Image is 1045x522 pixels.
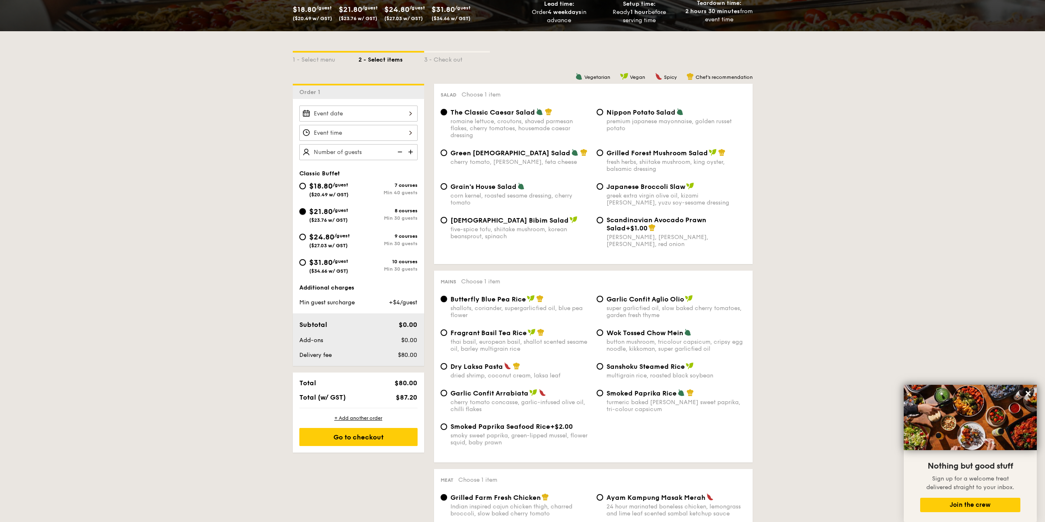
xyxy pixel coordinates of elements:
[333,207,348,213] span: /guest
[597,390,603,396] input: Smoked Paprika Riceturmeric baked [PERSON_NAME] sweet paprika, tri-colour capsicum
[450,503,590,517] div: Indian inspired cajun chicken thigh, charred broccoli, slow baked cherry tomato
[648,224,656,231] img: icon-chef-hat.a58ddaea.svg
[309,258,333,267] span: $31.80
[299,415,418,421] div: + Add another order
[580,149,588,156] img: icon-chef-hat.a58ddaea.svg
[309,182,333,191] span: $18.80
[395,379,417,387] span: $80.00
[597,329,603,336] input: Wok Tossed Chow Meinbutton mushroom, tricolour capsicum, cripsy egg noodle, kikkoman, super garli...
[606,372,746,379] div: multigrain rice, roasted black soybean
[597,217,603,223] input: Scandinavian Avocado Prawn Salad+$1.00[PERSON_NAME], [PERSON_NAME], [PERSON_NAME], red onion
[293,16,332,21] span: ($20.49 w/ GST)
[597,149,603,156] input: Grilled Forest Mushroom Saladfresh herbs, shiitake mushroom, king oyster, balsamic dressing
[450,159,590,166] div: cherry tomato, [PERSON_NAME], feta cheese
[517,182,525,190] img: icon-vegetarian.fe4039eb.svg
[904,385,1037,450] img: DSC07876-Edit02-Large.jpeg
[536,108,543,115] img: icon-vegetarian.fe4039eb.svg
[528,329,536,336] img: icon-vegan.f8ff3823.svg
[544,0,574,7] span: Lead time:
[299,125,418,141] input: Event time
[398,352,417,359] span: $80.00
[299,234,306,240] input: $24.80/guest($27.03 w/ GST)9 coursesMin 30 guests
[362,5,378,11] span: /guest
[299,393,346,401] span: Total (w/ GST)
[432,5,455,14] span: $31.80
[441,423,447,430] input: Smoked Paprika Seafood Rice+$2.00smoky sweet paprika, green-lipped mussel, flower squid, baby prawn
[450,149,570,157] span: Green [DEMOGRAPHIC_DATA] Salad
[630,74,645,80] span: Vegan
[570,216,578,223] img: icon-vegan.f8ff3823.svg
[450,108,535,116] span: The Classic Caesar Salad
[358,53,424,64] div: 2 - Select items
[358,259,418,264] div: 10 courses
[450,423,550,430] span: Smoked Paprika Seafood Rice
[548,9,581,16] strong: 4 weekdays
[309,243,348,248] span: ($27.03 w/ GST)
[462,91,501,98] span: Choose 1 item
[299,299,355,306] span: Min guest surcharge
[441,149,447,156] input: Green [DEMOGRAPHIC_DATA] Saladcherry tomato, [PERSON_NAME], feta cheese
[575,73,583,80] img: icon-vegetarian.fe4039eb.svg
[299,428,418,446] div: Go to checkout
[299,284,418,292] div: Additional charges
[358,266,418,272] div: Min 30 guests
[299,259,306,266] input: $31.80/guest($34.66 w/ GST)10 coursesMin 30 guests
[450,183,517,191] span: Grain's House Salad
[358,233,418,239] div: 9 courses
[358,190,418,195] div: Min 40 guests
[450,494,541,501] span: Grilled Farm Fresh Chicken
[597,363,603,370] input: Sanshoku Steamed Ricemultigrain rice, roasted black soybean
[441,390,447,396] input: Garlic Confit Arrabiatacherry tomato concasse, garlic-infused olive oil, chilli flakes
[664,74,677,80] span: Spicy
[536,295,544,302] img: icon-chef-hat.a58ddaea.svg
[293,53,358,64] div: 1 - Select menu
[441,296,447,302] input: Butterfly Blue Pea Riceshallots, coriander, supergarlicfied oil, blue pea flower
[450,226,590,240] div: five-spice tofu, shiitake mushroom, korean beansprout, spinach
[684,329,691,336] img: icon-vegetarian.fe4039eb.svg
[299,352,332,359] span: Delivery fee
[316,5,332,11] span: /guest
[389,299,417,306] span: +$4/guest
[339,16,377,21] span: ($23.76 w/ GST)
[358,215,418,221] div: Min 30 guests
[1022,387,1035,400] button: Close
[687,73,694,80] img: icon-chef-hat.a58ddaea.svg
[450,295,526,303] span: Butterfly Blue Pea Rice
[926,475,1014,491] span: Sign up for a welcome treat delivered straight to your inbox.
[450,305,590,319] div: shallots, coriander, supergarlicfied oil, blue pea flower
[928,461,1013,471] span: Nothing but good stuff
[696,74,753,80] span: Chef's recommendation
[623,0,656,7] span: Setup time:
[450,372,590,379] div: dried shrimp, coconut cream, laksa leaf
[606,234,746,248] div: [PERSON_NAME], [PERSON_NAME], [PERSON_NAME], red onion
[441,494,447,501] input: Grilled Farm Fresh ChickenIndian inspired cajun chicken thigh, charred broccoli, slow baked cherr...
[384,16,423,21] span: ($27.03 w/ GST)
[299,379,316,387] span: Total
[676,108,684,115] img: icon-vegetarian.fe4039eb.svg
[450,338,590,352] div: thai basil, european basil, shallot scented sesame oil, barley multigrain rice
[450,192,590,206] div: corn kernel, roasted sesame dressing, cherry tomato
[606,399,746,413] div: turmeric baked [PERSON_NAME] sweet paprika, tri-colour capsicum
[686,362,694,370] img: icon-vegan.f8ff3823.svg
[606,329,683,337] span: Wok Tossed Chow Mein
[458,476,497,483] span: Choose 1 item
[299,170,340,177] span: Classic Buffet
[597,183,603,190] input: Japanese Broccoli Slawgreek extra virgin olive oil, kizami [PERSON_NAME], yuzu soy-sesame dressing
[299,144,418,160] input: Number of guests
[393,144,405,160] img: icon-reduce.1d2dbef1.svg
[597,494,603,501] input: Ayam Kampung Masak Merah24 hour marinated boneless chicken, lemongrass and lime leaf scented samb...
[597,109,603,115] input: Nippon Potato Saladpremium japanese mayonnaise, golden russet potato
[678,389,685,396] img: icon-vegetarian.fe4039eb.svg
[424,53,490,64] div: 3 - Check out
[455,5,471,11] span: /guest
[584,74,610,80] span: Vegetarian
[309,192,349,198] span: ($20.49 w/ GST)
[630,9,648,16] strong: 1 hour
[441,109,447,115] input: The Classic Caesar Saladromaine lettuce, croutons, shaved parmesan flakes, cherry tomatoes, house...
[606,192,746,206] div: greek extra virgin olive oil, kizami [PERSON_NAME], yuzu soy-sesame dressing
[299,89,324,96] span: Order 1
[606,118,746,132] div: premium japanese mayonnaise, golden russet potato
[409,5,425,11] span: /guest
[384,5,409,14] span: $24.80
[450,389,528,397] span: Garlic Confit Arrabiata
